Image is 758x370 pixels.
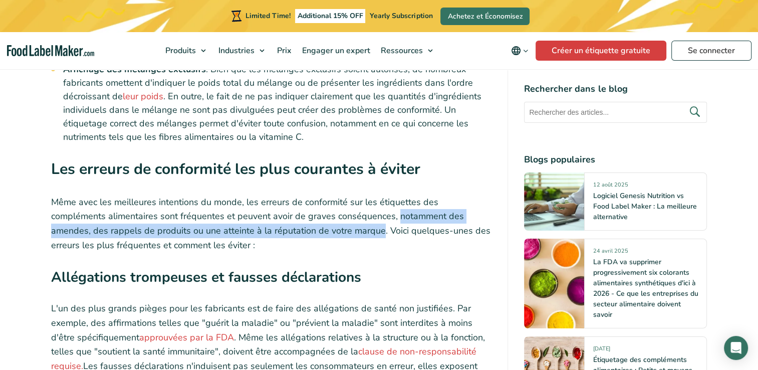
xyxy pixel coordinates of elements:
span: Yearly Subscription [370,11,432,21]
strong: Les erreurs de conformité les plus courantes à éviter [51,158,420,179]
a: Prix [272,32,295,69]
span: Limited Time! [245,11,291,21]
input: Rechercher des articles... [524,102,707,123]
a: Industries [213,32,270,69]
a: Ressources [376,32,438,69]
a: approuvées par la FDA [139,331,234,343]
span: Prix [274,45,293,56]
h4: Rechercher dans le blog [524,82,707,96]
a: Food Label Maker homepage [7,45,94,57]
a: Logiciel Genesis Nutrition vs Food Label Maker : La meilleure alternative [593,191,696,222]
a: La FDA va supprimer progressivement six colorants alimentaires synthétiques d'ici à 2026 - Ce que... [593,257,698,319]
span: Ressources [378,45,424,56]
span: [DATE] [593,345,610,356]
a: leur poids [123,90,163,102]
span: 12 août 2025 [593,181,628,193]
a: Produits [160,32,211,69]
div: Open Intercom Messenger [724,336,748,360]
strong: Allégations trompeuses et fausses déclarations [51,268,361,287]
span: Produits [162,45,197,56]
span: Engager un expert [299,45,371,56]
a: Achetez et Économisez [440,8,530,25]
span: Additional 15% OFF [295,9,366,23]
h4: Blogs populaires [524,153,707,166]
span: 24 avril 2025 [593,247,628,259]
span: Industries [215,45,256,56]
button: Change language [504,41,536,61]
a: Se connecter [671,41,751,61]
li: : Bien que les mélanges exclusifs soient autorisés, de nombreux fabricants omettent d'indiquer le... [63,63,492,144]
p: Même avec les meilleures intentions du monde, les erreurs de conformité sur les étiquettes des co... [51,195,492,253]
a: Créer un étiquette gratuite [536,41,666,61]
a: Engager un expert [297,32,373,69]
